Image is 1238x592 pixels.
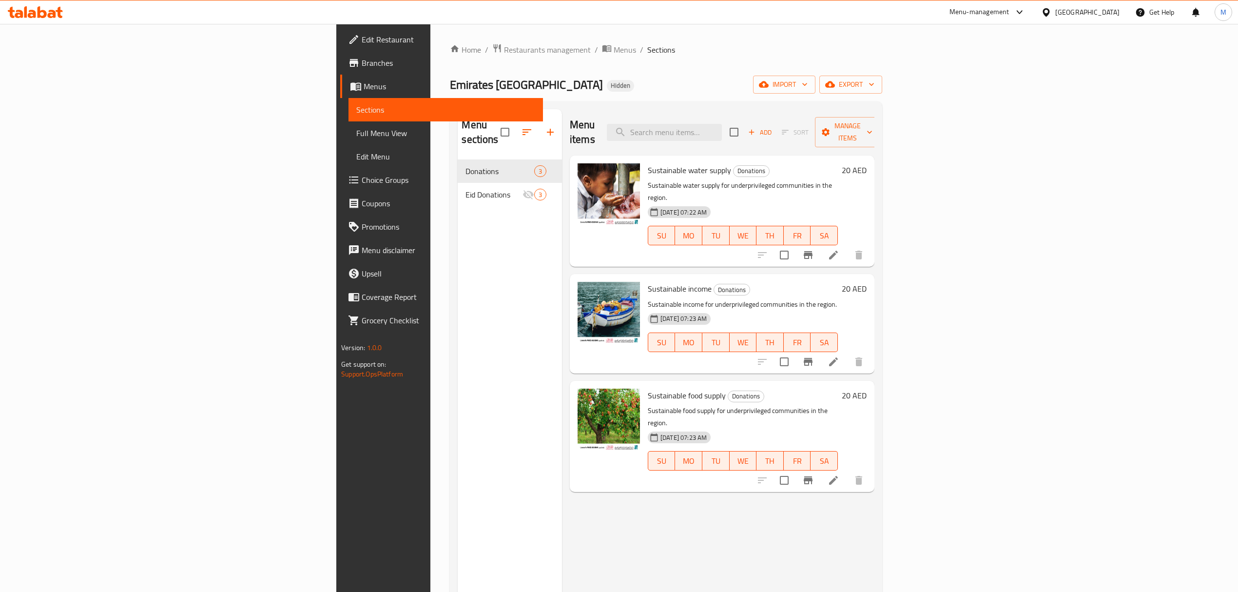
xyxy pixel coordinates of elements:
[652,335,671,350] span: SU
[348,145,543,168] a: Edit Menu
[744,125,775,140] span: Add item
[724,122,744,142] span: Select section
[949,6,1009,18] div: Menu-management
[648,179,838,204] p: Sustainable water supply for underprivileged communities in the region.
[458,156,562,210] nav: Menu sections
[648,451,675,471] button: SU
[788,335,807,350] span: FR
[847,350,870,374] button: delete
[458,183,562,206] div: Eid Donations3
[756,226,784,245] button: TH
[747,127,773,138] span: Add
[465,165,534,177] span: Donations
[602,43,636,56] a: Menus
[362,315,535,326] span: Grocery Checklist
[595,44,598,56] li: /
[657,314,711,323] span: [DATE] 07:23 AM
[730,226,757,245] button: WE
[774,352,794,372] span: Select to update
[647,44,675,56] span: Sections
[534,165,546,177] div: items
[706,454,726,468] span: TU
[796,469,820,492] button: Branch-specific-item
[340,168,543,192] a: Choice Groups
[842,389,867,402] h6: 20 AED
[675,333,702,352] button: MO
[648,388,726,403] span: Sustainable food supply
[842,163,867,177] h6: 20 AED
[847,243,870,267] button: delete
[614,44,636,56] span: Menus
[578,282,640,344] img: Sustainable income
[733,165,770,177] div: Donations
[761,79,808,91] span: import
[450,43,882,56] nav: breadcrumb
[796,350,820,374] button: Branch-specific-item
[341,358,386,371] span: Get support on:
[356,151,535,162] span: Edit Menu
[734,454,753,468] span: WE
[760,335,780,350] span: TH
[774,245,794,265] span: Select to update
[815,117,880,147] button: Manage items
[534,189,546,200] div: items
[340,51,543,75] a: Branches
[706,229,726,243] span: TU
[702,451,730,471] button: TU
[728,391,764,402] span: Donations
[784,226,811,245] button: FR
[465,189,522,200] span: Eid Donations
[819,76,882,94] button: export
[362,34,535,45] span: Edit Restaurant
[341,341,365,354] span: Version:
[814,454,834,468] span: SA
[340,215,543,238] a: Promotions
[760,454,780,468] span: TH
[578,389,640,451] img: Sustainable food supply
[362,174,535,186] span: Choice Groups
[340,75,543,98] a: Menus
[648,226,675,245] button: SU
[340,238,543,262] a: Menu disclaimer
[828,249,839,261] a: Edit menu item
[648,298,838,311] p: Sustainable income for underprivileged communities in the region.
[515,120,539,144] span: Sort sections
[679,454,698,468] span: MO
[788,229,807,243] span: FR
[730,451,757,471] button: WE
[679,335,698,350] span: MO
[648,163,731,178] span: Sustainable water supply
[702,226,730,245] button: TU
[828,356,839,368] a: Edit menu item
[706,335,726,350] span: TU
[570,118,595,147] h2: Menu items
[714,284,750,296] span: Donations
[652,229,671,243] span: SU
[362,268,535,279] span: Upsell
[675,451,702,471] button: MO
[367,341,382,354] span: 1.0.0
[842,282,867,296] h6: 20 AED
[362,291,535,303] span: Coverage Report
[1220,7,1226,18] span: M
[847,469,870,492] button: delete
[648,405,838,429] p: Sustainable food supply for underprivileged communities in the region.
[734,229,753,243] span: WE
[348,98,543,121] a: Sections
[811,451,838,471] button: SA
[811,333,838,352] button: SA
[774,470,794,491] span: Select to update
[341,368,403,380] a: Support.OpsPlatform
[753,76,815,94] button: import
[675,226,702,245] button: MO
[535,190,546,199] span: 3
[607,124,722,141] input: search
[362,244,535,256] span: Menu disclaimer
[362,57,535,69] span: Branches
[364,80,535,92] span: Menus
[340,28,543,51] a: Edit Restaurant
[814,335,834,350] span: SA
